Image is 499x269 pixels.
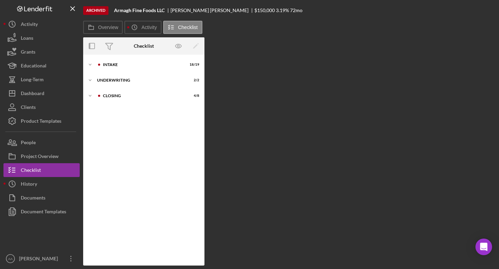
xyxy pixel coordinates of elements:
[21,205,66,220] div: Document Templates
[3,191,80,205] button: Documents
[475,239,492,255] div: Open Intercom Messenger
[17,252,62,267] div: [PERSON_NAME]
[3,205,80,219] button: Document Templates
[3,100,80,114] button: Clients
[21,31,33,47] div: Loans
[124,21,161,34] button: Activity
[3,149,80,163] button: Project Overview
[21,136,36,151] div: People
[21,177,37,193] div: History
[276,8,289,13] div: 3.19 %
[3,114,80,128] button: Product Templates
[187,78,199,82] div: 2 / 2
[3,86,80,100] button: Dashboard
[187,63,199,67] div: 18 / 19
[21,86,44,102] div: Dashboard
[83,6,108,15] div: Archived
[21,114,61,130] div: Product Templates
[3,45,80,59] button: Grants
[21,73,44,88] div: Long-Term
[187,94,199,98] div: 4 / 8
[163,21,202,34] button: Checklist
[114,8,165,13] b: Armagh Fine Foods LLC
[98,25,118,30] label: Overview
[8,257,13,261] text: AA
[21,149,59,165] div: Project Overview
[3,17,80,31] button: Activity
[21,45,35,61] div: Grants
[141,25,157,30] label: Activity
[170,8,254,13] div: [PERSON_NAME] [PERSON_NAME]
[103,94,182,98] div: Closing
[290,8,303,13] div: 72 mo
[97,78,182,82] div: Underwriting
[254,8,275,13] div: $150,000
[3,136,80,149] button: People
[21,191,45,206] div: Documents
[3,31,80,45] button: Loans
[21,59,46,74] div: Educational
[21,163,41,179] div: Checklist
[134,43,154,49] div: Checklist
[178,25,198,30] label: Checklist
[3,73,80,86] button: Long-Term
[3,163,80,177] button: Checklist
[21,100,36,116] div: Clients
[83,21,123,34] button: Overview
[103,63,182,67] div: Intake
[3,59,80,73] button: Educational
[3,177,80,191] button: History
[3,252,80,266] button: AA[PERSON_NAME]
[21,17,38,33] div: Activity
